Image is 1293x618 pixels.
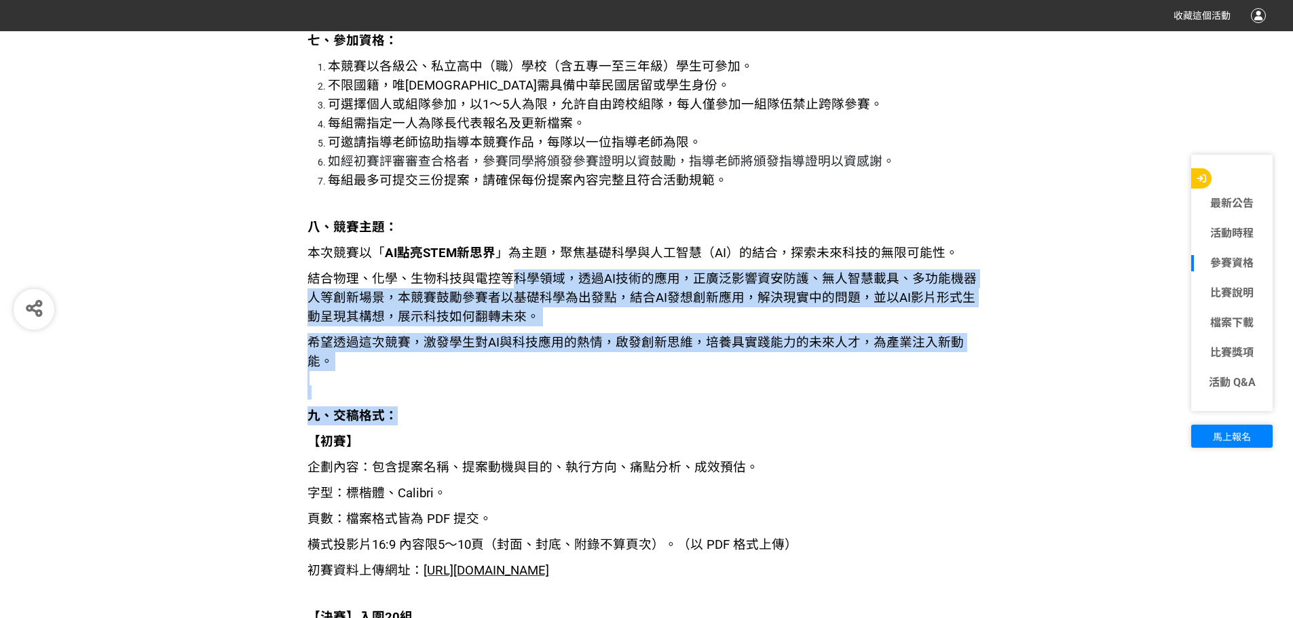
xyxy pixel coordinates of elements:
span: 初賽資料上傳網址： [307,563,424,578]
a: 活動 Q&A [1191,374,1273,391]
a: 檔案下載 [1191,315,1273,331]
span: 可選擇個人或組隊參加，以1～5人為限，允許自由跨校組隊，每人僅參加一組隊伍禁止跨隊參賽。 [328,97,883,112]
span: 可邀請指導老師協助指導本競賽作品，每隊以一位指導老師為限。 [328,135,702,150]
span: 每組需指定一人為隊長代表報名及更新檔案。 [328,116,586,131]
span: 希望透過這次競賽，激發學生對AI與科技應用的熱情，啟發創新思維，培養具實踐能力的未來人才，為產業注入新動能。 [307,335,964,369]
a: 比賽說明 [1191,285,1273,301]
a: [URL][DOMAIN_NAME] [424,566,549,577]
a: 比賽獎項 [1191,345,1273,361]
span: 結合物理、化學、生物科技與電控等科學領域，透過AI技術的應用，正廣泛影響資安防護、無人智慧載具、多功能機器人等創新場景，本競賽鼓勵參賽者以基礎科學為出發點，結合AI發想創新應用，解決現實中的問題... [307,271,977,324]
span: 橫式投影片16:9 內容限5～10頁（封面、封底、附錄不算頁次）。（以 PDF 格式上傳） [307,537,798,552]
span: 收藏這個活動 [1174,10,1231,21]
span: 字型：標楷體、Calibri。 [307,486,447,501]
span: 企劃內容：包含提案名稱、提案動機與目的、執行方向、痛點分析、成效預估。 [307,460,759,475]
strong: 九、交稿格式： [307,408,398,423]
span: [URL][DOMAIN_NAME] [424,563,549,578]
span: 本競賽以各級公、私立高中（職）學校（含五專一至三年級）學生可參加。 [328,59,753,74]
strong: 【初賽】 [307,434,359,449]
button: 馬上報名 [1191,425,1273,448]
a: 活動時程 [1191,225,1273,242]
strong: AI點亮STEM新思界 [385,246,495,260]
span: 如經初賽評審審查合格者，參賽同學將頒發參賽證明以資鼓勵，指導老師將頒發指導證明以資感謝。 [328,154,895,169]
span: 不限國籍，唯[DEMOGRAPHIC_DATA]需具備中華民國居留或學生身份。 [328,78,730,93]
span: 本次競賽以「 」為主題，聚焦基礎科學與人工智慧（AI）的結合，探索未來科技的無限可能性。 [307,246,958,260]
strong: 七、參加資格： [307,33,398,48]
strong: 八、競賽主題： [307,220,398,235]
a: 參賽資格 [1191,255,1273,271]
span: 馬上報名 [1213,431,1251,442]
span: 頁數：檔案格式皆為 PDF 提交。 [307,511,492,526]
span: 每組最多可提交三份提案，請確保每份提案內容完整且符合活動規範。 [328,173,728,188]
a: 最新公告 [1191,195,1273,212]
